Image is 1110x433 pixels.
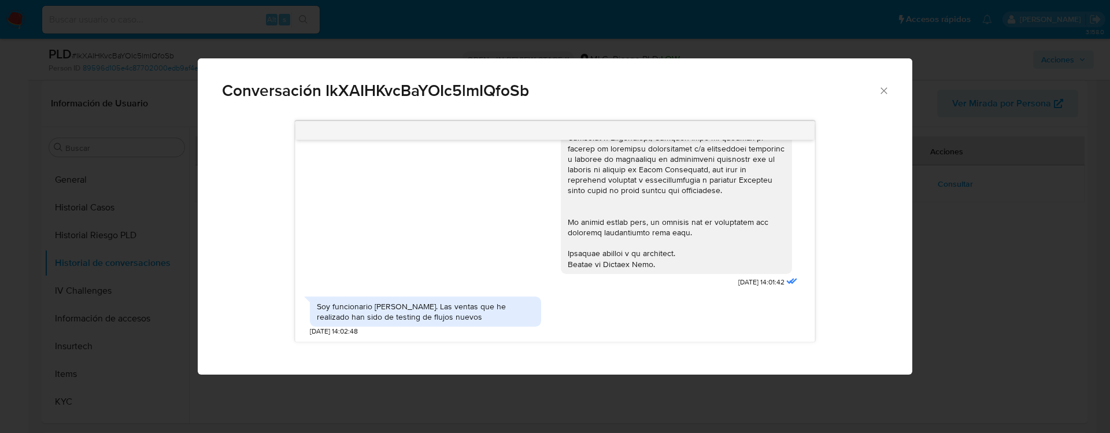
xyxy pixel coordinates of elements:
[738,277,785,287] span: [DATE] 14:01:42
[317,301,534,322] div: Soy funcionario [PERSON_NAME]. Las ventas que he realizado han sido de testing de flujos nuevos
[310,327,358,336] span: [DATE] 14:02:48
[878,85,889,95] button: Cerrar
[198,58,912,375] div: Comunicación
[222,83,878,99] span: Conversación IkXAIHKvcBaYOIc5lmIQfoSb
